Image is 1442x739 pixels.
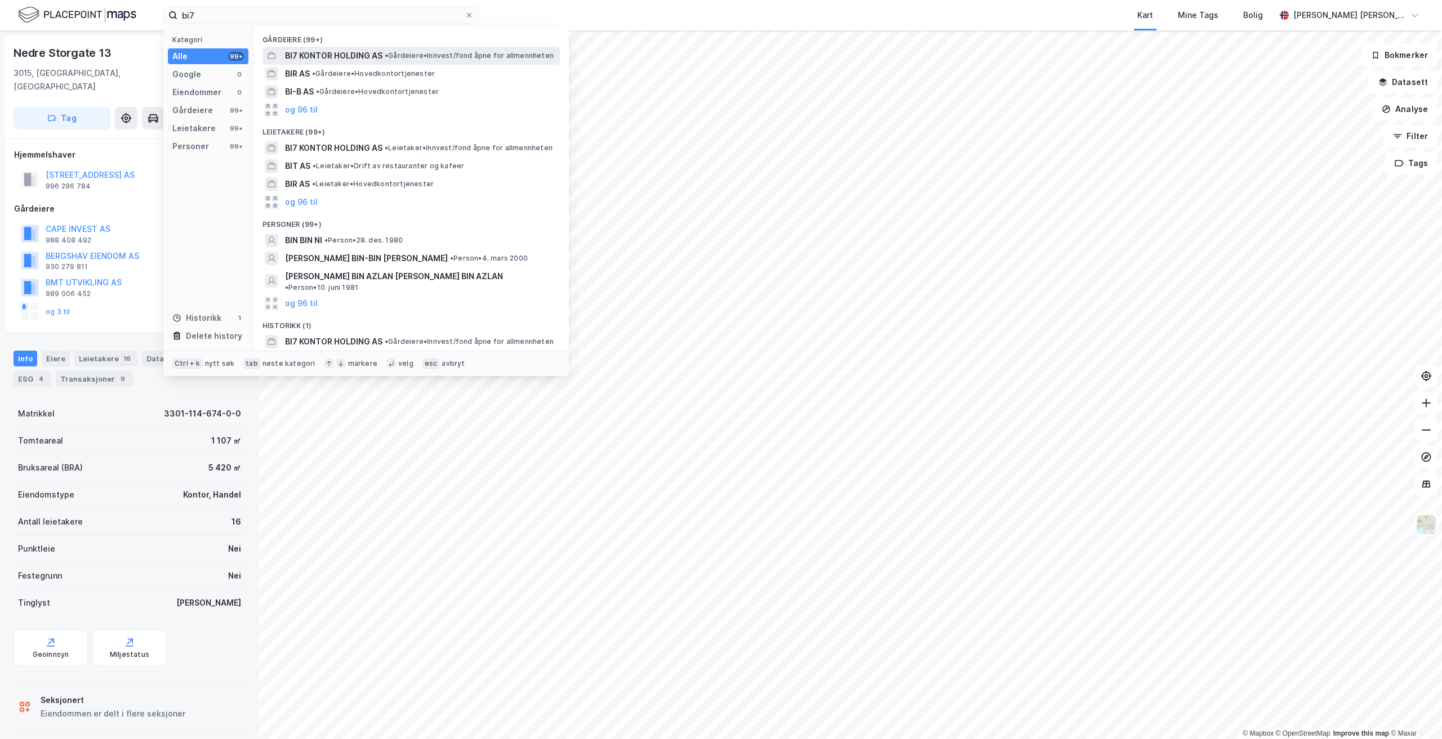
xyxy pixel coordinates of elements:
[235,313,244,323] div: 1
[232,515,241,529] div: 16
[262,359,315,368] div: neste kategori
[205,359,235,368] div: nytt søk
[285,141,382,155] span: BI7 KONTOR HOLDING AS
[1243,8,1263,22] div: Bolig
[235,70,244,79] div: 0
[313,162,464,171] span: Leietaker • Drift av restauranter og kafeer
[211,434,241,447] div: 1 107 ㎡
[172,358,203,369] div: Ctrl + k
[442,359,465,368] div: avbryt
[172,122,216,135] div: Leietakere
[172,140,209,153] div: Personer
[285,297,318,310] button: og 96 til
[253,312,569,333] div: Historikk (1)
[14,107,110,129] button: Tag
[1333,729,1389,737] a: Improve this map
[385,51,388,60] span: •
[172,50,188,63] div: Alle
[41,707,185,720] div: Eiendommen er delt i flere seksjoner
[1293,8,1406,22] div: [PERSON_NAME] [PERSON_NAME] Blankvoll Elveheim
[316,87,319,96] span: •
[74,351,137,366] div: Leietakere
[1386,685,1442,739] iframe: Chat Widget
[18,542,55,556] div: Punktleie
[14,66,181,93] div: 3015, [GEOGRAPHIC_DATA], [GEOGRAPHIC_DATA]
[1416,514,1437,535] img: Z
[18,596,50,610] div: Tinglyst
[186,329,242,343] div: Delete history
[46,182,91,191] div: 996 296 784
[1276,729,1330,737] a: OpenStreetMap
[117,373,128,384] div: 9
[385,144,553,153] span: Leietaker • Innvest/fond åpne for allmennheten
[183,488,241,501] div: Kontor, Handel
[422,358,440,369] div: esc
[385,144,388,152] span: •
[450,254,453,262] span: •
[172,311,221,325] div: Historikk
[285,270,503,283] span: [PERSON_NAME] BIN AZLAN [PERSON_NAME] BIN AZLAN
[18,461,83,474] div: Bruksareal (BRA)
[285,283,288,292] span: •
[208,461,241,474] div: 5 420 ㎡
[385,51,554,60] span: Gårdeiere • Innvest/fond åpne for allmennheten
[312,180,434,189] span: Leietaker • Hovedkontortjenester
[172,86,221,99] div: Eiendommer
[324,236,328,244] span: •
[172,68,201,81] div: Google
[1369,71,1437,93] button: Datasett
[18,407,55,420] div: Matrikkel
[285,67,310,80] span: BIR AS
[14,148,245,162] div: Hjemmelshaver
[18,515,83,529] div: Antall leietakere
[1361,44,1437,66] button: Bokmerker
[285,234,322,247] span: BIN BIN NI
[348,359,377,368] div: markere
[450,254,528,263] span: Person • 4. mars 2000
[35,373,47,384] div: 4
[172,35,248,44] div: Kategori
[312,69,315,78] span: •
[14,44,114,62] div: Nedre Storgate 13
[18,5,136,25] img: logo.f888ab2527a4732fd821a326f86c7f29.svg
[172,104,213,117] div: Gårdeiere
[1383,125,1437,147] button: Filter
[228,52,244,61] div: 99+
[1386,685,1442,739] div: Kontrollprogram for chat
[18,488,74,501] div: Eiendomstype
[1243,729,1274,737] a: Mapbox
[324,236,403,245] span: Person • 28. des. 1980
[41,693,185,707] div: Seksjonert
[285,335,382,348] span: BI7 KONTOR HOLDING AS
[316,87,439,96] span: Gårdeiere • Hovedkontortjenester
[1385,152,1437,174] button: Tags
[177,7,465,24] input: Søk på adresse, matrikkel, gårdeiere, leietakere eller personer
[1372,98,1437,120] button: Analyse
[253,26,569,47] div: Gårdeiere (99+)
[313,162,316,170] span: •
[385,337,554,346] span: Gårdeiere • Innvest/fond åpne for allmennheten
[18,569,62,583] div: Festegrunn
[228,106,244,115] div: 99+
[285,49,382,62] span: BI7 KONTOR HOLDING AS
[285,283,358,292] span: Person • 10. juni 1981
[14,371,51,387] div: ESG
[1137,8,1153,22] div: Kart
[14,351,37,366] div: Info
[285,195,318,209] button: og 96 til
[285,177,310,191] span: BIR AS
[243,358,260,369] div: tab
[228,542,241,556] div: Nei
[46,236,91,245] div: 988 408 492
[285,252,448,265] span: [PERSON_NAME] BIN-BIN [PERSON_NAME]
[1178,8,1218,22] div: Mine Tags
[312,180,315,188] span: •
[46,262,88,271] div: 930 279 811
[18,434,63,447] div: Tomteareal
[46,289,91,298] div: 989 006 452
[228,142,244,151] div: 99+
[121,353,133,364] div: 16
[253,119,569,139] div: Leietakere (99+)
[235,88,244,97] div: 0
[228,569,241,583] div: Nei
